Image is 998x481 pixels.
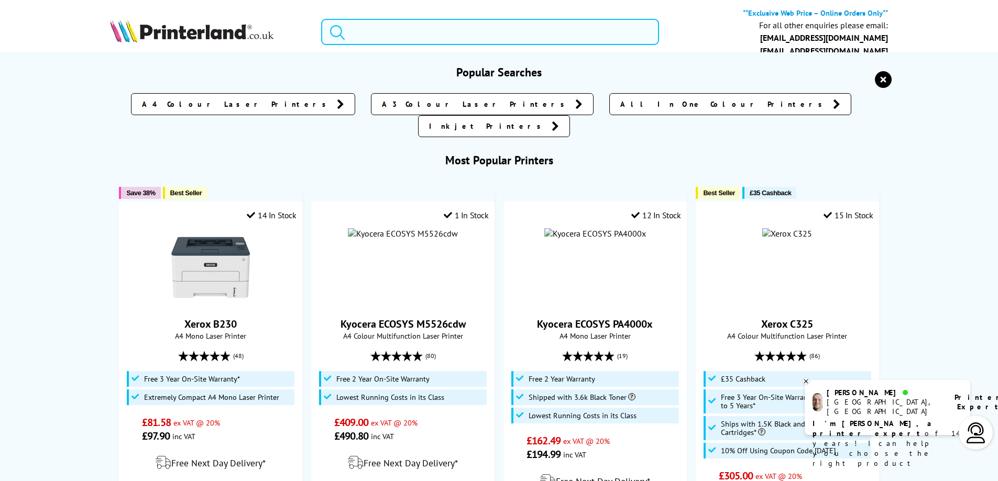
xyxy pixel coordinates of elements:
span: Ships with 1.5K Black and 1K CMY Toner Cartridges* [721,420,869,437]
span: Lowest Running Costs in its Class [529,411,637,420]
img: Printerland Logo [110,19,273,42]
b: **Exclusive Web Price – Online Orders Only** [743,8,888,18]
span: Inkjet Printers [429,121,546,131]
div: modal_delivery [317,448,488,477]
a: Xerox C325 [761,317,813,331]
span: A4 Mono Laser Printer [509,331,681,341]
span: Save 38% [126,189,155,197]
span: Best Seller [703,189,735,197]
img: Kyocera ECOSYS PA4000x [544,228,646,239]
span: Free 2 Year On-Site Warranty [336,375,430,383]
a: Kyocera ECOSYS PA4000x [537,317,653,331]
div: modal_delivery [125,448,296,477]
a: Kyocera ECOSYS M5526cdw [341,317,466,331]
div: 15 In Stock [824,210,873,220]
img: Xerox B230 [171,228,250,307]
span: A4 Colour Multifunction Laser Printer [701,331,873,341]
span: (80) [425,346,436,366]
a: A4 Colour Laser Printers [131,93,355,115]
div: 12 In Stock [631,210,681,220]
a: Xerox B230 [171,298,250,309]
span: A4 Colour Multifunction Laser Printer [317,331,488,341]
span: ex VAT @ 20% [563,436,610,446]
a: Xerox B230 [184,317,237,331]
span: £35 Cashback [750,189,791,197]
input: Search product or brand [321,19,659,45]
a: Inkjet Printers [418,115,570,137]
span: ex VAT @ 20% [173,418,220,428]
span: Free 3 Year On-Site Warranty and Extend up to 5 Years* [721,393,869,410]
div: For all other enquiries please email: [759,20,888,30]
img: Xerox C325 [762,228,812,239]
button: £35 Cashback [742,187,796,199]
span: Free 2 Year Warranty [529,375,595,383]
span: inc VAT [371,431,394,441]
span: (19) [617,346,628,366]
a: [EMAIL_ADDRESS][DOMAIN_NAME] [760,32,888,43]
h3: Popular Searches [110,65,889,80]
span: £194.99 [527,448,561,461]
div: 14 In Stock [247,210,296,220]
span: Free 3 Year On-Site Warranty* [144,375,240,383]
span: (48) [233,346,244,366]
span: Best Seller [170,189,202,197]
a: [EMAIL_ADDRESS][DOMAIN_NAME] [760,46,888,56]
img: ashley-livechat.png [813,393,822,411]
span: A4 Colour Laser Printers [142,99,332,109]
p: of 14 years! I can help you choose the right product [813,419,962,468]
div: [PERSON_NAME] [827,388,941,397]
span: A4 Mono Laser Printer [125,331,296,341]
a: Printerland Logo [110,19,309,44]
h3: Most Popular Printers [110,153,889,167]
span: £81.58 [142,416,171,429]
span: £97.90 [142,429,170,443]
button: Best Seller [163,187,207,199]
a: All In One Colour Printers [609,93,851,115]
span: inc VAT [563,450,586,460]
b: I'm [PERSON_NAME], a printer expert [813,419,935,438]
span: £35 Cashback [721,375,765,383]
img: Kyocera ECOSYS M5526cdw [348,228,458,239]
button: Save 38% [119,187,160,199]
button: Best Seller [696,187,740,199]
img: user-headset-light.svg [966,422,986,443]
div: 1 In Stock [444,210,489,220]
span: inc VAT [172,431,195,441]
a: A3 Colour Laser Printers [371,93,594,115]
span: £409.00 [334,416,368,429]
span: £490.80 [334,429,368,443]
span: ex VAT @ 20% [371,418,418,428]
span: A3 Colour Laser Printers [382,99,570,109]
span: Shipped with 3.6k Black Toner [529,393,635,401]
span: £162.49 [527,434,561,448]
div: [GEOGRAPHIC_DATA], [GEOGRAPHIC_DATA] [827,397,941,416]
span: ex VAT @ 20% [755,471,802,481]
span: All In One Colour Printers [620,99,828,109]
span: (86) [809,346,820,366]
span: Extremely Compact A4 Mono Laser Printer [144,393,279,401]
span: 10% Off Using Coupon Code [DATE] [721,446,836,455]
span: Lowest Running Costs in its Class [336,393,444,401]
